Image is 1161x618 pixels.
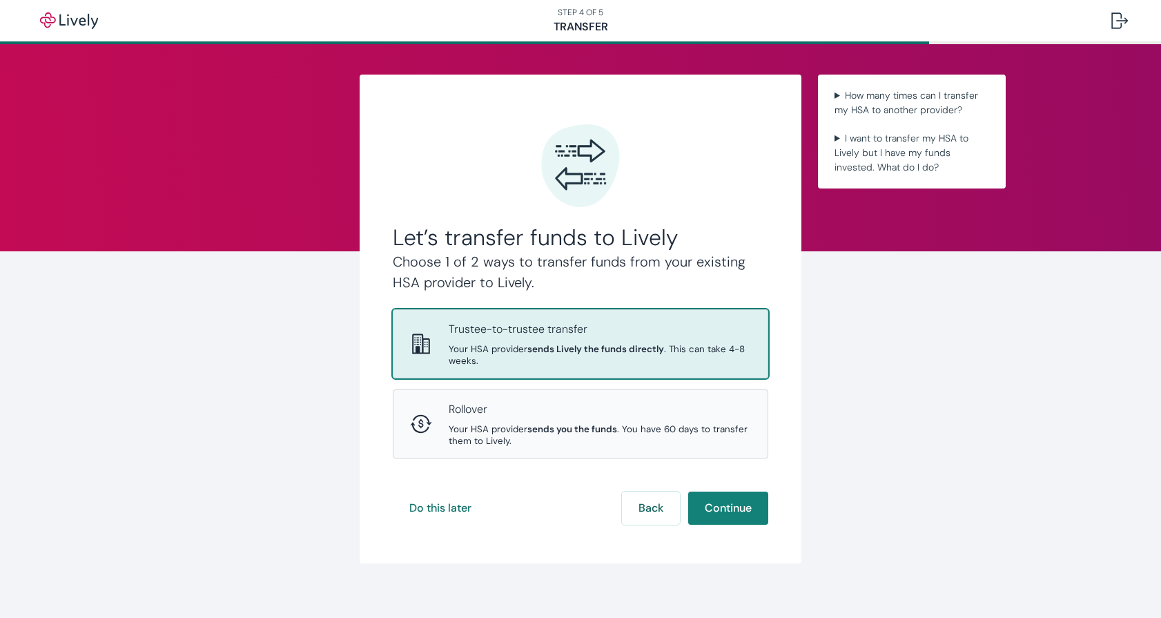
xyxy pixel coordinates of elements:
[393,390,768,458] button: RolloverRolloverYour HSA providersends you the funds. You have 60 days to transfer them to Lively.
[527,343,664,355] strong: sends Lively the funds directly
[30,12,108,29] img: Lively
[410,333,432,355] svg: Trustee-to-trustee
[393,224,768,251] h2: Let’s transfer funds to Lively
[622,492,680,525] button: Back
[393,310,768,378] button: Trustee-to-trusteeTrustee-to-trustee transferYour HSA providersends Lively the funds directly. Th...
[449,321,751,338] p: Trustee-to-trustee transfer
[829,128,995,177] summary: I want to transfer my HSA to Lively but I have my funds invested. What do I do?
[393,492,488,525] button: Do this later
[393,251,768,293] h4: Choose 1 of 2 ways to transfer funds from your existing HSA provider to Lively.
[527,423,617,435] strong: sends you the funds
[449,343,751,367] span: Your HSA provider . This can take 4-8 weeks.
[449,401,751,418] p: Rollover
[829,86,995,120] summary: How many times can I transfer my HSA to another provider?
[688,492,768,525] button: Continue
[410,413,432,435] svg: Rollover
[1100,4,1139,37] button: Log out
[449,423,751,447] span: Your HSA provider . You have 60 days to transfer them to Lively.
